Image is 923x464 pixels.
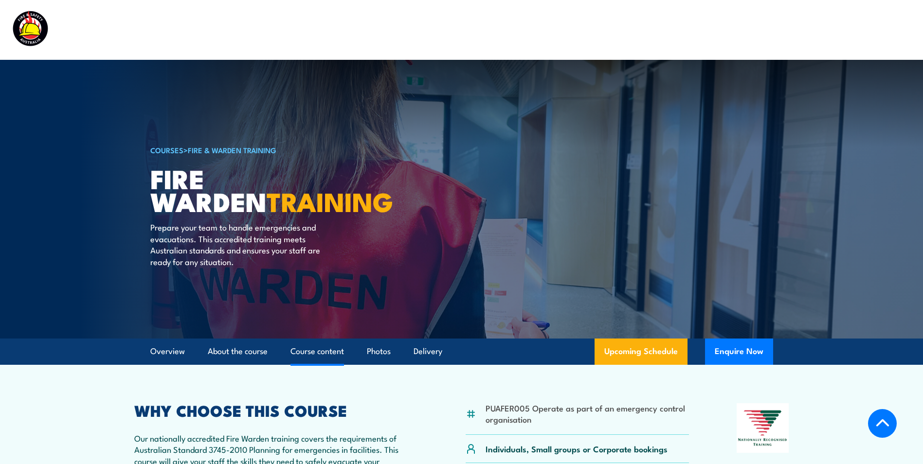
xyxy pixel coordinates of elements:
p: Individuals, Small groups or Corporate bookings [486,443,668,454]
p: Prepare your team to handle emergencies and evacuations. This accredited training meets Australia... [150,221,328,267]
a: Course content [290,339,344,364]
a: News [727,17,749,43]
a: Emergency Response Services [533,17,649,43]
a: Delivery [414,339,442,364]
a: About Us [670,17,706,43]
a: Fire & Warden Training [188,144,276,155]
h2: WHY CHOOSE THIS COURSE [134,403,418,417]
strong: TRAINING [267,180,393,221]
a: Learner Portal [770,17,825,43]
h1: Fire Warden [150,167,391,212]
a: Contact [847,17,877,43]
a: Overview [150,339,185,364]
button: Enquire Now [705,339,773,365]
li: PUAFER005 Operate as part of an emergency control organisation [486,402,689,425]
a: Upcoming Schedule [595,339,688,365]
a: About the course [208,339,268,364]
h6: > [150,144,391,156]
a: Photos [367,339,391,364]
a: Course Calendar [447,17,511,43]
a: COURSES [150,144,183,155]
img: Nationally Recognised Training logo. [737,403,789,453]
a: Courses [395,17,425,43]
